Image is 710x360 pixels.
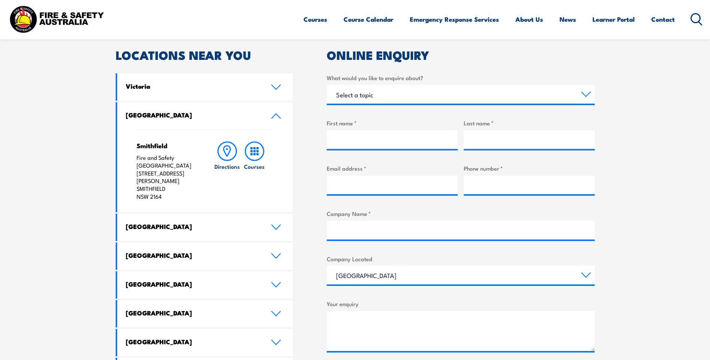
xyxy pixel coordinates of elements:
a: Victoria [117,73,293,101]
label: What would you like to enquire about? [327,73,595,82]
label: Company Located [327,254,595,263]
label: Email address [327,164,458,173]
h4: [GEOGRAPHIC_DATA] [126,309,260,317]
label: Last name [464,119,595,127]
a: Courses [304,9,327,29]
a: [GEOGRAPHIC_DATA] [117,242,293,270]
label: Phone number [464,164,595,173]
a: Courses [241,141,268,201]
h2: LOCATIONS NEAR YOU [116,49,293,60]
a: [GEOGRAPHIC_DATA] [117,214,293,241]
a: Contact [651,9,675,29]
h4: [GEOGRAPHIC_DATA] [126,338,260,346]
a: [GEOGRAPHIC_DATA] [117,300,293,327]
label: Your enquiry [327,299,595,308]
h6: Courses [244,162,265,170]
a: About Us [515,9,543,29]
a: Learner Portal [592,9,635,29]
p: Fire and Safety [GEOGRAPHIC_DATA] [STREET_ADDRESS][PERSON_NAME] SMITHFIELD NSW 2164 [137,154,199,201]
label: First name [327,119,458,127]
a: [GEOGRAPHIC_DATA] [117,329,293,356]
h4: [GEOGRAPHIC_DATA] [126,222,260,231]
a: News [560,9,576,29]
h6: Directions [214,162,240,170]
a: [GEOGRAPHIC_DATA] [117,271,293,299]
h4: Smithfield [137,141,199,150]
h4: [GEOGRAPHIC_DATA] [126,251,260,259]
h4: Victoria [126,82,260,90]
h4: [GEOGRAPHIC_DATA] [126,280,260,288]
a: Course Calendar [344,9,393,29]
a: Emergency Response Services [410,9,499,29]
h4: [GEOGRAPHIC_DATA] [126,111,260,119]
h2: ONLINE ENQUIRY [327,49,595,60]
a: [GEOGRAPHIC_DATA] [117,102,293,129]
label: Company Name [327,209,595,218]
a: Directions [214,141,241,201]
